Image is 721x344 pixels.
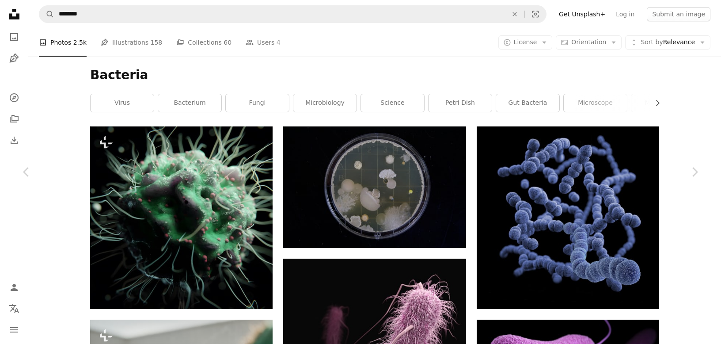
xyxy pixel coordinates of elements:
[246,28,281,57] a: Users 4
[293,94,357,112] a: microbiology
[226,94,289,112] a: fungi
[5,110,23,128] a: Collections
[641,38,663,46] span: Sort by
[5,321,23,339] button: Menu
[498,35,553,50] button: License
[525,6,546,23] button: Visual search
[5,28,23,46] a: Photos
[554,7,611,21] a: Get Unsplash+
[91,94,154,112] a: virus
[151,38,163,47] span: 158
[277,38,281,47] span: 4
[668,130,721,214] a: Next
[641,38,695,47] span: Relevance
[5,300,23,317] button: Language
[224,38,231,47] span: 60
[361,94,424,112] a: science
[625,35,710,50] button: Sort byRelevance
[556,35,622,50] button: Orientation
[505,6,524,23] button: Clear
[176,28,231,57] a: Collections 60
[477,214,659,222] a: white and blue round decor
[429,94,492,112] a: petri dish
[5,279,23,296] a: Log in / Sign up
[90,214,273,222] a: a close up of a green and white flower
[564,94,627,112] a: microscope
[477,126,659,309] img: white and blue round decor
[5,50,23,67] a: Illustrations
[647,7,710,21] button: Submit an image
[571,38,606,46] span: Orientation
[39,5,546,23] form: Find visuals sitewide
[5,89,23,107] a: Explore
[90,67,659,83] h1: Bacteria
[283,183,466,191] a: scope image
[496,94,559,112] a: gut bacteria
[101,28,162,57] a: Illustrations 158
[158,94,221,112] a: bacterium
[611,7,640,21] a: Log in
[649,94,659,112] button: scroll list to the right
[90,126,273,309] img: a close up of a green and white flower
[39,6,54,23] button: Search Unsplash
[631,94,694,112] a: microbiome
[283,126,466,248] img: scope image
[514,38,537,46] span: License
